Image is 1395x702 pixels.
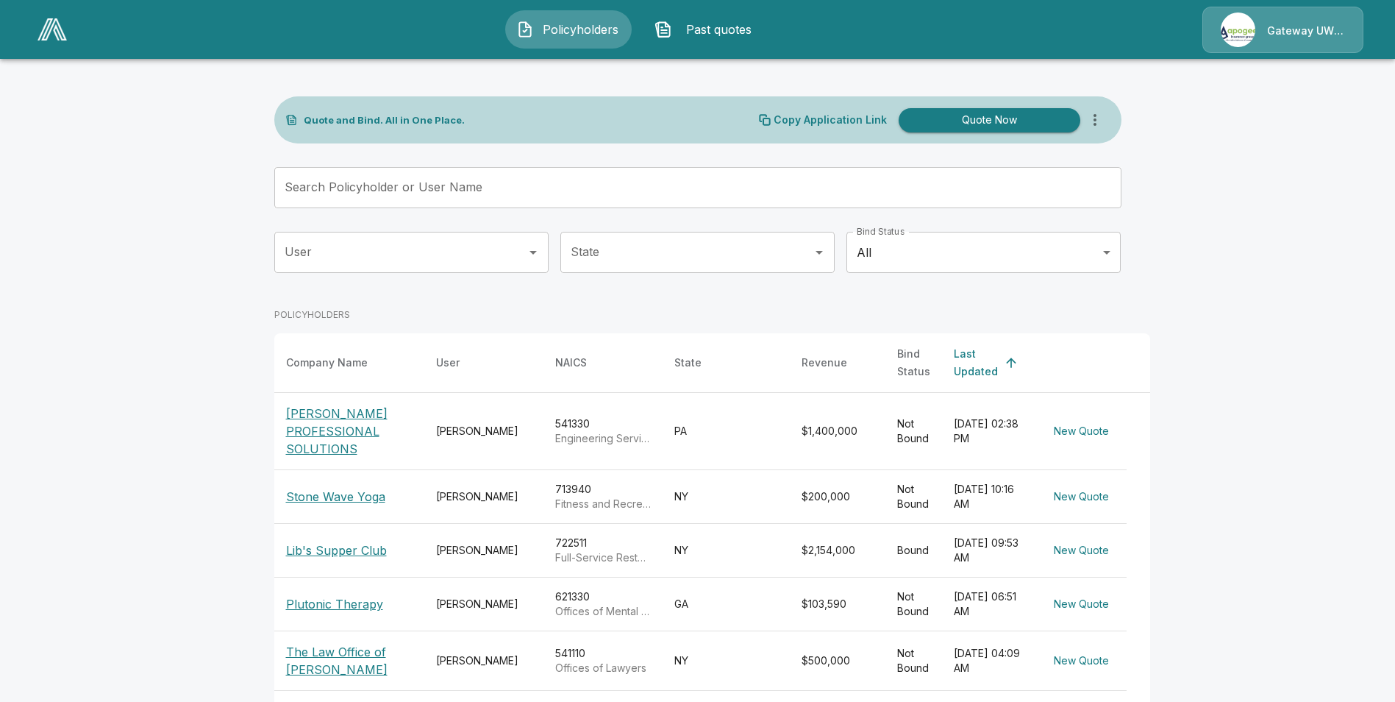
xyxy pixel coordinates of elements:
[436,597,532,611] div: [PERSON_NAME]
[857,225,905,238] label: Bind Status
[790,524,885,578] td: $2,154,000
[516,21,534,38] img: Policyholders Icon
[555,497,651,511] p: Fitness and Recreational Sports Centers
[802,354,847,372] div: Revenue
[643,10,770,49] button: Past quotes IconPast quotes
[678,21,759,38] span: Past quotes
[286,405,413,458] p: [PERSON_NAME] PROFESSIONAL SOLUTIONS
[436,489,532,504] div: [PERSON_NAME]
[663,470,790,524] td: NY
[885,631,942,691] td: Not Bound
[885,333,942,393] th: Bind Status
[286,488,385,506] p: Stone Wave Yoga
[286,354,368,372] div: Company Name
[663,578,790,631] td: GA
[1048,648,1115,675] button: New Quote
[674,354,702,372] div: State
[286,542,387,559] p: Lib's Supper Club
[942,524,1036,578] td: [DATE] 09:53 AM
[555,354,587,372] div: NAICS
[555,416,651,446] div: 541330
[790,578,885,631] td: $103,590
[942,631,1036,691] td: [DATE] 04:09 AM
[540,21,621,38] span: Policyholders
[846,232,1121,273] div: All
[1048,418,1115,445] button: New Quote
[663,524,790,578] td: NY
[790,631,885,691] td: $500,000
[885,578,942,631] td: Not Bound
[1048,591,1115,618] button: New Quote
[555,482,651,511] div: 713940
[555,431,651,446] p: Engineering Services
[790,470,885,524] td: $200,000
[523,242,543,263] button: Open
[885,524,942,578] td: Bound
[942,393,1036,470] td: [DATE] 02:38 PM
[1048,537,1115,564] button: New Quote
[774,115,887,125] p: Copy Application Link
[286,595,383,613] p: Plutonic Therapy
[555,661,651,676] p: Offices of Lawyers
[1048,483,1115,511] button: New Quote
[885,470,942,524] td: Not Bound
[38,18,67,40] img: AA Logo
[899,108,1080,132] button: Quote Now
[942,578,1036,631] td: [DATE] 06:51 AM
[436,354,460,372] div: User
[654,21,672,38] img: Past quotes Icon
[790,393,885,470] td: $1,400,000
[663,393,790,470] td: PA
[942,470,1036,524] td: [DATE] 10:16 AM
[1080,105,1110,135] button: more
[555,550,651,565] p: Full-Service Restaurants
[555,589,651,619] div: 621330
[885,393,942,470] td: Not Bound
[286,643,413,678] p: The Law Office of [PERSON_NAME]
[436,424,532,439] div: [PERSON_NAME]
[663,631,790,691] td: NY
[436,543,532,558] div: [PERSON_NAME]
[893,108,1080,132] a: Quote Now
[304,116,465,125] p: Quote and Bind. All in One Place.
[555,604,651,619] p: Offices of Mental Health Practitioners (except Physicians)
[555,536,651,565] div: 722511
[505,10,632,49] button: Policyholders IconPolicyholders
[809,242,829,263] button: Open
[555,646,651,676] div: 541110
[954,345,998,380] div: Last Updated
[274,308,350,322] p: POLICYHOLDERS
[436,653,532,668] div: [PERSON_NAME]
